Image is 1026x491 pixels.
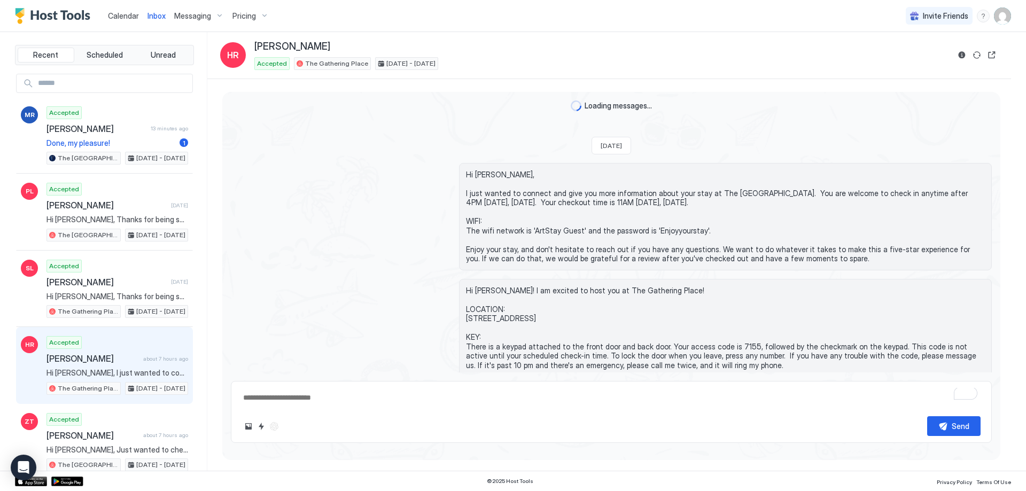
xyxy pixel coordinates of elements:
[143,355,188,362] span: about 7 hours ago
[994,7,1011,25] div: User profile
[58,153,118,163] span: The [GEOGRAPHIC_DATA]
[466,170,985,263] span: Hi [PERSON_NAME], I just wanted to connect and give you more information about your stay at The [...
[136,384,185,393] span: [DATE] - [DATE]
[937,479,972,485] span: Privacy Policy
[242,420,255,433] button: Upload image
[49,184,79,194] span: Accepted
[571,100,581,111] div: loading
[183,139,185,147] span: 1
[58,460,118,470] span: The [GEOGRAPHIC_DATA]
[386,59,436,68] span: [DATE] - [DATE]
[15,45,194,65] div: tab-group
[11,455,36,480] div: Open Intercom Messenger
[46,200,167,211] span: [PERSON_NAME]
[242,388,981,408] textarea: To enrich screen reader interactions, please activate Accessibility in Grammarly extension settings
[976,476,1011,487] a: Terms Of Use
[108,10,139,21] a: Calendar
[49,415,79,424] span: Accepted
[952,420,969,432] div: Send
[49,261,79,271] span: Accepted
[87,50,123,60] span: Scheduled
[151,125,188,132] span: 13 minutes ago
[601,142,622,150] span: [DATE]
[985,49,998,61] button: Open reservation
[15,8,95,24] a: Host Tools Logo
[46,353,139,364] span: [PERSON_NAME]
[257,59,287,68] span: Accepted
[171,278,188,285] span: [DATE]
[108,11,139,20] span: Calendar
[135,48,191,63] button: Unread
[49,338,79,347] span: Accepted
[18,48,74,63] button: Recent
[46,430,139,441] span: [PERSON_NAME]
[955,49,968,61] button: Reservation information
[136,460,185,470] span: [DATE] - [DATE]
[585,101,652,111] span: Loading messages...
[174,11,211,21] span: Messaging
[34,74,192,92] input: Input Field
[136,307,185,316] span: [DATE] - [DATE]
[151,50,176,60] span: Unread
[970,49,983,61] button: Sync reservation
[46,215,188,224] span: Hi [PERSON_NAME], Thanks for being such a great guest and leaving the place so clean. We left you...
[254,41,330,53] span: [PERSON_NAME]
[15,477,47,486] a: App Store
[25,110,35,120] span: MR
[25,340,34,349] span: HR
[143,432,188,439] span: about 7 hours ago
[33,50,58,60] span: Recent
[49,108,79,118] span: Accepted
[976,479,1011,485] span: Terms Of Use
[46,368,188,378] span: Hi [PERSON_NAME], I just wanted to connect and give you more information about your stay at The [...
[171,202,188,209] span: [DATE]
[46,277,167,287] span: [PERSON_NAME]
[977,10,990,22] div: menu
[51,477,83,486] a: Google Play Store
[46,292,188,301] span: Hi [PERSON_NAME], Thanks for being such a great guest and leaving the place so clean. We left you...
[305,59,368,68] span: The Gathering Place
[76,48,133,63] button: Scheduled
[136,230,185,240] span: [DATE] - [DATE]
[46,445,188,455] span: Hi [PERSON_NAME], Just wanted to check in and make sure you have everything you need? Hope you're...
[923,11,968,21] span: Invite Friends
[147,11,166,20] span: Inbox
[227,49,239,61] span: HR
[466,286,985,417] span: Hi [PERSON_NAME]! I am excited to host you at The Gathering Place! LOCATION: [STREET_ADDRESS] KEY...
[58,230,118,240] span: The [GEOGRAPHIC_DATA]
[136,153,185,163] span: [DATE] - [DATE]
[58,307,118,316] span: The Gathering Place
[46,138,175,148] span: Done, my pleasure!
[25,417,34,426] span: ZT
[46,123,146,134] span: [PERSON_NAME]
[26,186,34,196] span: PL
[147,10,166,21] a: Inbox
[26,263,34,273] span: SL
[937,476,972,487] a: Privacy Policy
[255,420,268,433] button: Quick reply
[927,416,981,436] button: Send
[232,11,256,21] span: Pricing
[58,384,118,393] span: The Gathering Place
[487,478,533,485] span: © 2025 Host Tools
